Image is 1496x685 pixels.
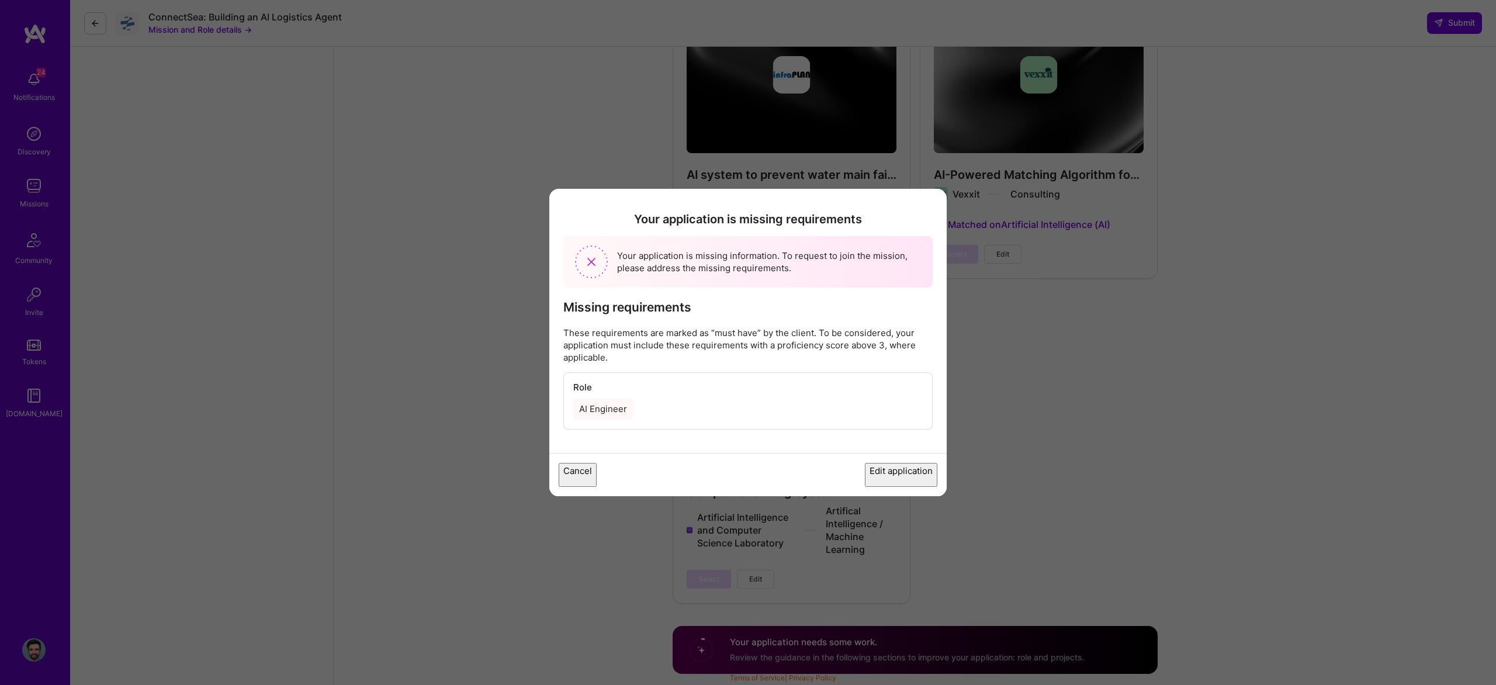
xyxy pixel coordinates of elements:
[865,463,937,487] button: Edit application
[563,327,933,364] p: These requirements are marked as “must have” by the client. To be considered, your application mu...
[559,463,597,487] button: Cancel
[573,399,633,420] div: AI Engineer
[575,245,608,278] img: Missing requirements
[563,236,933,288] div: Your application is missing information. To request to join the mission, please address the missi...
[563,212,933,226] h2: Your application is missing requirements
[573,382,923,393] h4: Role
[927,205,934,212] i: icon Close
[549,189,947,496] div: modal
[563,300,933,314] h3: Missing requirements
